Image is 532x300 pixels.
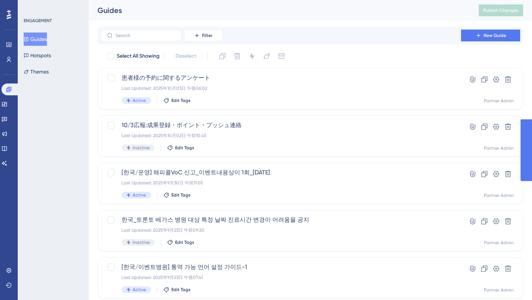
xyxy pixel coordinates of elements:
button: Edit Tags [163,98,191,103]
span: Select All Showing [117,52,160,61]
span: Active [133,287,146,293]
button: Edit Tags [167,239,194,245]
span: 한국_토론토 베가스 병원 대상 특정 날짜 진료시간 변경이 어려움을 공지 [122,215,440,224]
span: Edit Tags [171,287,191,293]
span: Active [133,98,146,103]
button: New Guide [461,30,520,41]
span: Active [133,192,146,198]
div: Partner Admin [484,192,514,198]
input: Search [116,33,175,38]
button: Filter [185,30,222,41]
iframe: UserGuiding AI Assistant Launcher [501,271,523,293]
button: Deselect [169,50,203,63]
button: Edit Tags [167,145,194,151]
span: 10/3広報:成果登録・ポイント・プッシュ連絡 [122,121,440,130]
span: Edit Tags [175,239,194,245]
button: Publish Changes [479,4,523,16]
span: Edit Tags [171,98,191,103]
span: Deselect [175,52,196,61]
span: [한국/이벤트병원] 통역 가능 언어 설정 가이드-1 [122,263,440,272]
span: Edit Tags [175,145,194,151]
span: 患者様の予約に関するアンケート [122,74,440,82]
span: New Guide [484,33,506,38]
span: Edit Tags [171,192,191,198]
div: Guides [98,5,460,16]
span: Inactive [133,145,150,151]
span: Filter [202,33,212,38]
div: Last Updated: 2025年9月23日 午後07:41 [122,275,440,280]
button: Guides [24,33,47,46]
div: Partner Admin [484,145,514,151]
button: Edit Tags [163,287,191,293]
button: Hotspots [24,49,51,62]
div: Last Updated: 2025年9月23日 午前09:20 [122,227,440,233]
div: Last Updated: 2025年10月02日 午前10:45 [122,133,440,139]
div: Partner Admin [484,240,514,246]
span: [한국/운영] 해피콜VoC 신고_이벤트내용상이 1회_[DATE] [122,168,440,177]
div: Last Updated: 2025年10月03日 午後06:02 [122,85,440,91]
div: ENGAGEMENT [24,18,52,24]
div: Partner Admin [484,98,514,104]
button: Themes [24,65,49,78]
span: Publish Changes [483,7,519,13]
button: Edit Tags [163,192,191,198]
span: Inactive [133,239,150,245]
div: Last Updated: 2025年9月30日 午前11:05 [122,180,440,186]
div: Partner Admin [484,287,514,293]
